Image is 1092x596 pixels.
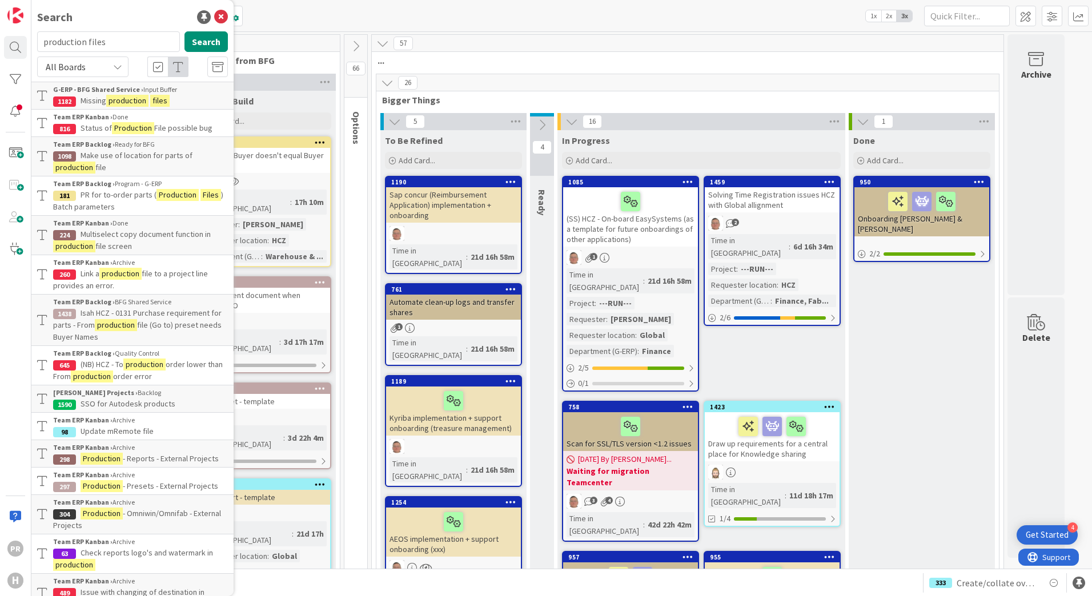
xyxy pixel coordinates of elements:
div: Ready for BFG [53,139,228,150]
div: lD [563,250,698,265]
span: Make use of location for parts of [81,150,192,160]
b: Team ERP Kanban › [53,470,113,479]
a: Team ERP Kanban ›Archive298Production- Reports - External Projects [31,440,234,468]
span: file screen [95,241,132,251]
div: 1600Isah preset - template [195,384,330,409]
div: 1590 [53,400,76,410]
mark: production [123,359,166,371]
span: 5 [406,115,425,128]
a: 1189Kyriba implementation + support onboarding (treasure management)lDTime in [GEOGRAPHIC_DATA]:2... [385,375,522,487]
b: G-ERP - BFG Shared Service › [53,85,143,94]
a: Team ERP Backlog ›BFG Shared Service1438Isah HCZ - 0131 Purchase requirement for parts - Fromprod... [31,294,234,346]
div: (SS) HCZ - On-board EasySystems (as a template for future onboardings of other applications) [563,187,698,247]
div: Backlog [53,388,228,398]
span: : [267,234,269,247]
img: lD [567,250,581,265]
span: 26 [398,76,417,90]
div: Time in [GEOGRAPHIC_DATA] [390,244,466,269]
div: Procurement document when sending PO [195,288,330,313]
div: 3d 17h 17m [281,336,327,348]
a: Team ERP Backlog ›Ready for BFG1098Make use of location for parts ofproductionfile [31,136,234,176]
a: 1459Solving Time Registration issues HCZ with Global allignmentlDTime in [GEOGRAPHIC_DATA]:6d 16h... [704,176,841,326]
a: Team ERP Kanban ›Archive260Link aproductionfile to a project line provides an error. [31,255,234,294]
div: 1600 [195,384,330,394]
div: 645 [53,360,76,371]
span: Missing [81,95,106,106]
span: 3 [590,497,597,504]
div: Rv [705,465,840,480]
div: Archive [53,257,228,268]
span: Options [351,111,362,144]
div: 1190 [391,178,521,186]
div: Get Started [1026,529,1069,541]
b: Team ERP Kanban › [53,219,113,227]
span: : [643,275,645,287]
span: : [466,251,468,263]
span: : [637,345,639,357]
a: 1452Isah HCZ - Buyer doesn't equal Buyer NameTime in [GEOGRAPHIC_DATA]:17h 10mRequester:[PERSON_N... [194,136,331,267]
span: 2 / 5 [578,362,589,374]
div: 1438 [53,309,76,319]
div: 21d 17h [294,527,327,540]
b: Team ERP Backlog › [53,179,115,188]
span: Isah HCZ - 0131 Purchase requirement for parts - From [53,308,222,330]
div: 1254AEOS implementation + support onboarding (xxx) [386,497,521,557]
span: 4 [532,140,552,154]
mark: Production [112,122,154,134]
div: Isah HCZ - Buyer doesn't equal Buyer Name [195,148,330,173]
div: Global [269,550,300,562]
div: 1423 [710,403,840,411]
span: : [466,464,468,476]
span: : [292,527,294,540]
div: 955 [710,553,840,561]
div: Project [708,263,736,275]
div: 0/1 [563,376,698,390]
div: Isah Report - template [195,490,330,505]
span: Done [853,135,875,146]
div: Kyriba implementation + support onboarding (treasure management) [386,386,521,436]
div: Time in [GEOGRAPHIC_DATA] [708,234,789,259]
div: Project [567,297,595,309]
span: [DATE] By [PERSON_NAME]... [578,453,672,465]
span: 0 / 1 [578,377,589,389]
div: Time in [GEOGRAPHIC_DATA] [390,336,466,361]
div: 957 [563,552,698,562]
div: 1182 [53,96,76,107]
span: 1 [590,253,597,260]
div: 2/5 [563,361,698,375]
div: Archive [1021,67,1051,81]
mark: Production [81,453,123,465]
img: Rv [708,465,723,480]
span: (NB) HCZ - To [81,359,123,369]
div: 17h 10m [292,196,327,208]
input: Quick Filter... [924,6,1010,26]
div: 1085(SS) HCZ - On-board EasySystems (as a template for future onboardings of other applications) [563,177,698,247]
mark: production [106,95,148,107]
span: 2 / 2 [869,248,880,260]
mark: Production [81,508,123,520]
div: Search [37,9,73,26]
div: BFG Shared Service [53,297,228,307]
input: Search for title... [37,31,180,52]
div: Input Buffer [53,84,228,95]
a: Team ERP Backlog ›Quality Control645(NB) HCZ - Toproductionorder lower than Fromproductionorder e... [31,346,234,385]
a: 1600Isah preset - templateTime in [GEOGRAPHIC_DATA]:3d 22h 4m0/10 [194,382,331,469]
div: 1423 [705,402,840,412]
div: Open Get Started checklist, remaining modules: 4 [1017,525,1078,545]
div: Department (G-ERP) [708,295,770,307]
span: 1 [395,323,403,331]
div: Time in [GEOGRAPHIC_DATA] [708,483,785,508]
b: Team ERP Kanban › [53,258,113,267]
div: H [7,573,23,589]
a: Team ERP Kanban ›Archive98Update mRemote file [31,413,234,440]
b: Team ERP Backlog › [53,297,115,306]
div: 1085 [563,177,698,187]
div: Requester [567,313,606,325]
span: Create/collate overview of Facility applications [957,576,1038,590]
mark: production [53,162,95,174]
span: 2 [732,219,739,226]
div: 1189 [391,377,521,385]
div: 950 [854,177,989,187]
div: Quality Control [53,348,228,359]
span: ... [378,55,989,66]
